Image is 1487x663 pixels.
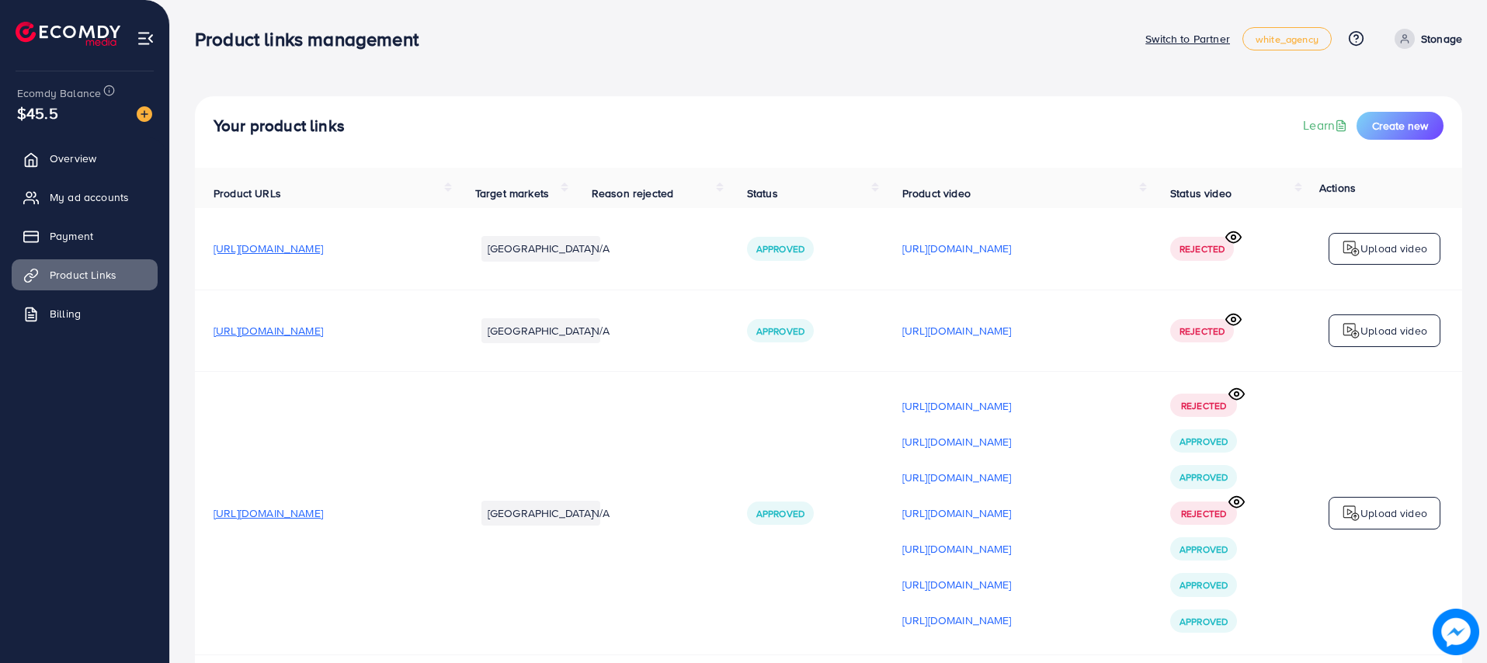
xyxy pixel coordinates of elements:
span: Product video [902,186,971,201]
a: Learn [1303,116,1350,134]
img: logo [1342,321,1360,340]
button: Create new [1357,112,1444,140]
span: Status video [1170,186,1232,201]
img: image [1433,609,1479,655]
span: Approved [1180,615,1228,628]
span: Approved [756,507,804,520]
span: Rejected [1180,325,1225,338]
p: Upload video [1360,504,1427,522]
img: menu [137,30,155,47]
span: Rejected [1180,242,1225,255]
p: [URL][DOMAIN_NAME] [902,575,1012,594]
span: $45.5 [17,102,58,124]
span: Approved [1180,543,1228,556]
p: Upload video [1360,239,1427,258]
p: Stonage [1421,30,1462,48]
img: image [137,106,152,122]
span: Overview [50,151,96,166]
p: [URL][DOMAIN_NAME] [902,397,1012,415]
span: Reason rejected [592,186,673,201]
span: Target markets [475,186,549,201]
p: Switch to Partner [1145,30,1230,48]
span: Billing [50,306,81,321]
span: Approved [1180,435,1228,448]
a: My ad accounts [12,182,158,213]
span: Approved [756,242,804,255]
h3: Product links management [195,28,431,50]
a: white_agency [1242,27,1332,50]
p: [URL][DOMAIN_NAME] [902,468,1012,487]
span: Rejected [1181,399,1226,412]
span: Rejected [1181,507,1226,520]
p: [URL][DOMAIN_NAME] [902,540,1012,558]
p: Upload video [1360,321,1427,340]
a: Product Links [12,259,158,290]
a: Payment [12,220,158,252]
span: My ad accounts [50,189,129,205]
span: white_agency [1256,34,1318,44]
span: [URL][DOMAIN_NAME] [214,241,323,256]
span: Product Links [50,267,116,283]
span: Ecomdy Balance [17,85,101,101]
span: Product URLs [214,186,281,201]
a: Overview [12,143,158,174]
p: [URL][DOMAIN_NAME] [902,611,1012,630]
li: [GEOGRAPHIC_DATA] [481,501,600,526]
span: Create new [1372,118,1428,134]
span: Approved [756,325,804,338]
span: Payment [50,228,93,244]
h4: Your product links [214,116,345,136]
span: [URL][DOMAIN_NAME] [214,505,323,521]
a: Stonage [1388,29,1462,49]
span: Status [747,186,778,201]
p: [URL][DOMAIN_NAME] [902,239,1012,258]
img: logo [1342,239,1360,258]
span: Approved [1180,470,1228,484]
li: [GEOGRAPHIC_DATA] [481,318,600,343]
a: Billing [12,298,158,329]
span: N/A [592,241,610,256]
img: logo [16,22,120,46]
p: [URL][DOMAIN_NAME] [902,432,1012,451]
span: [URL][DOMAIN_NAME] [214,323,323,338]
p: [URL][DOMAIN_NAME] [902,504,1012,522]
span: N/A [592,505,610,521]
span: Approved [1180,578,1228,592]
img: logo [1342,504,1360,522]
span: Actions [1319,180,1356,196]
li: [GEOGRAPHIC_DATA] [481,236,600,261]
span: N/A [592,323,610,338]
p: [URL][DOMAIN_NAME] [902,321,1012,340]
